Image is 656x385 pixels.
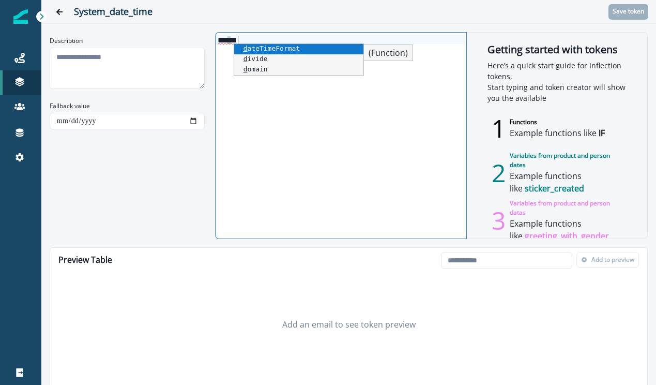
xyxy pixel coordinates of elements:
[510,217,626,242] p: Example functions like
[487,60,626,103] p: Here’s a quick start guide for Inflection tokens, Start typing and token creator will show you th...
[591,256,634,263] p: Add to preview
[243,65,248,73] span: d
[510,199,626,217] p: Variables from product and person datas
[243,65,268,73] span: omain
[487,43,626,56] h2: Getting started with tokens
[599,127,605,139] span: IF
[74,6,588,18] h2: System_date_time
[576,252,639,268] button: Add to preview
[613,8,644,15] p: Save token
[608,4,648,20] button: Save token
[510,117,605,127] p: Functions
[243,45,300,52] span: ateTimeFormat
[13,9,28,24] img: Inflection
[487,202,510,239] p: 3
[510,127,605,139] p: Example functions like
[510,170,626,195] p: Example functions like
[525,183,584,194] span: sticker_created
[49,2,70,22] button: Go back
[525,230,609,242] span: greeting_with_gender
[243,55,248,63] span: d
[510,151,626,170] p: Variables from product and person dates
[50,36,83,46] p: Description
[363,45,413,61] div: (Function)
[50,101,90,111] p: Fallback value
[243,55,268,63] span: ivide
[487,110,510,147] p: 1
[243,45,248,52] span: d
[54,251,116,269] h2: Preview Table
[282,318,416,331] p: Add an email to see token preview
[487,154,510,191] p: 2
